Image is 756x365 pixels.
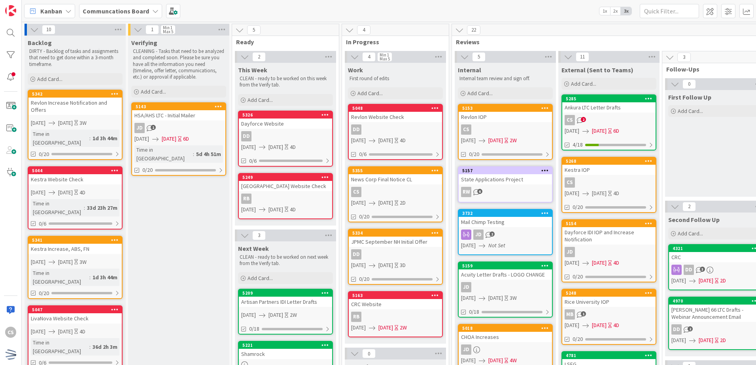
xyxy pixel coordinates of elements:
span: [DATE] [31,119,45,127]
p: First round of edits [350,75,441,82]
span: [DATE] [268,205,283,214]
div: 2D [400,199,406,207]
span: Second Follow Up [668,216,720,224]
div: Shamrock [239,349,332,359]
span: [DATE] [31,258,45,266]
div: CS [5,327,16,338]
div: 4W [510,356,517,365]
div: CS [562,177,656,188]
div: 5157 [462,168,552,173]
span: 3x [621,7,631,15]
span: [DATE] [461,136,476,145]
div: Dayforce IDI IOP and Increase Notification [562,227,656,245]
div: Max 5 [380,57,390,61]
div: 5048Revlon Website Check [349,105,442,122]
span: 0/20 [469,150,479,158]
span: [DATE] [134,135,149,143]
span: 3 [677,53,691,62]
span: [DATE] [699,336,713,344]
div: 2D [720,336,726,344]
div: 5268Kestra IOP [562,158,656,175]
span: Kanban [40,6,62,16]
div: Acuity Letter Drafts - LOGO CHANGE [459,269,552,280]
span: This Week [238,66,267,74]
div: 5248 [562,290,656,297]
span: Add Card... [467,90,493,97]
div: State Applications Project [459,174,552,184]
div: 1d 3h 44m [91,273,119,282]
div: Mail Chimp Testing [459,217,552,227]
span: [DATE] [461,356,476,365]
span: 0/20 [573,335,583,343]
div: 5157State Applications Project [459,167,552,184]
div: HSA/AHS LTC - Initial Mailer [132,110,225,120]
div: 5018 [462,325,552,331]
span: 1 [581,311,586,316]
div: 2D [720,277,726,285]
div: 5221Shamrock [239,342,332,359]
span: 4 [357,25,370,35]
div: Kestra IOP [562,165,656,175]
div: JD [459,344,552,355]
img: Visit kanbanzone.com [5,5,16,16]
span: 2 [688,326,693,331]
div: 5143HSA/AHS LTC - Initial Mailer [132,103,225,120]
span: 2 [490,231,495,237]
div: Min 1 [163,26,172,30]
input: Quick Filter... [640,4,699,18]
div: CRC Website [349,299,442,309]
span: 10 [42,25,55,34]
div: 33d 23h 27m [85,203,119,212]
div: JD [461,282,471,292]
div: 5342 [32,91,122,97]
div: 5334 [352,230,442,236]
div: 5018 [459,325,552,332]
div: 5047 [28,306,122,313]
div: 5285 [566,96,656,102]
div: DD [239,131,332,141]
p: Internal team review and sign off. [459,75,551,82]
div: 5159 [459,262,552,269]
div: 2W [510,136,517,145]
div: 3732 [462,211,552,216]
div: 5355News Corp Final Notice CL [349,167,442,184]
div: Time in [GEOGRAPHIC_DATA] [134,145,193,163]
div: RW [461,187,471,197]
div: 5153 [462,105,552,111]
div: 4781 [562,352,656,359]
div: RW [459,187,552,197]
span: [DATE] [461,241,476,250]
span: 5 [247,25,261,35]
div: MB [565,309,575,320]
div: Ankura LTC Letter Drafts [562,102,656,113]
span: 0/6 [359,150,367,158]
div: 5209Artisan Partners IDI Letter Drafts [239,290,332,307]
div: 5249[GEOGRAPHIC_DATA] Website Check [239,174,332,191]
span: [DATE] [378,261,393,269]
div: 5326Dayforce Website [239,111,332,129]
span: 2 [252,52,266,62]
div: DD [684,265,694,275]
span: : [89,342,91,351]
div: Time in [GEOGRAPHIC_DATA] [31,338,89,356]
span: Next Week [238,245,269,252]
div: 5044 [32,168,122,173]
div: 3D [400,261,406,269]
span: 1x [599,7,610,15]
span: 3 [252,231,266,240]
div: 5047 [32,307,122,312]
div: 4D [79,327,85,336]
span: [DATE] [565,189,579,198]
div: 5342Revlon Increase Notification and Offers [28,90,122,115]
div: DD [349,124,442,135]
div: 5154 [562,220,656,227]
span: 0/20 [573,273,583,281]
div: 5044 [28,167,122,174]
div: Kestra Increase, ABS, FN [28,244,122,254]
div: 5163CRC Website [349,292,442,309]
div: 5249 [242,175,332,180]
div: JD [132,123,225,133]
div: 5249 [239,174,332,181]
div: 5355 [352,168,442,173]
div: JD [473,230,484,240]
